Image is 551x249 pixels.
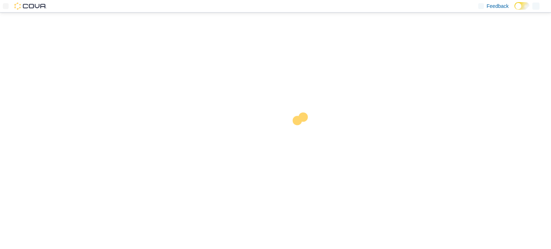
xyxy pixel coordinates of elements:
[275,107,329,161] img: cova-loader
[487,3,509,10] span: Feedback
[14,3,47,10] img: Cova
[514,2,529,10] input: Dark Mode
